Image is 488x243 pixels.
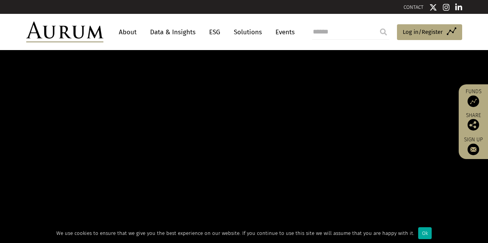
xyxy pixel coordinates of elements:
input: Submit [376,24,391,40]
a: Funds [463,88,484,107]
img: Instagram icon [443,3,450,11]
a: ESG [205,25,224,39]
img: Share this post [468,119,479,131]
img: Linkedin icon [455,3,462,11]
div: Share [463,113,484,131]
div: Ok [418,227,432,239]
img: Sign up to our newsletter [468,144,479,155]
a: Log in/Register [397,24,462,40]
a: Data & Insights [146,25,199,39]
a: CONTACT [404,4,424,10]
img: Aurum [26,22,103,42]
a: Events [272,25,295,39]
img: Twitter icon [429,3,437,11]
a: Solutions [230,25,266,39]
span: Log in/Register [403,27,443,37]
img: Access Funds [468,96,479,107]
a: About [115,25,140,39]
a: Sign up [463,136,484,155]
